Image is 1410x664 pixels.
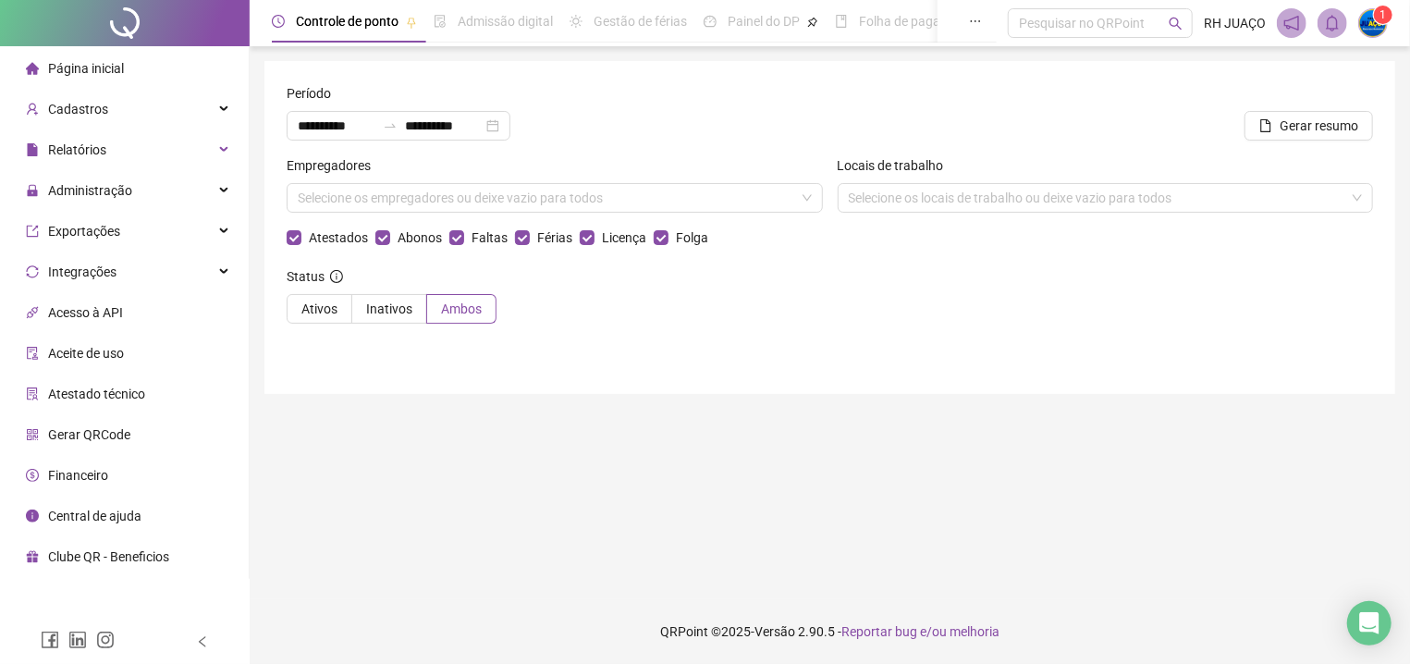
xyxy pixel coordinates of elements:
[48,387,145,401] span: Atestado técnico
[26,184,39,197] span: lock
[287,155,383,176] label: Empregadores
[595,227,654,248] span: Licença
[287,266,343,287] span: Status
[26,265,39,278] span: sync
[366,301,412,316] span: Inativos
[196,635,209,648] span: left
[390,227,449,248] span: Abonos
[48,549,169,564] span: Clube QR - Beneficios
[41,631,59,649] span: facebook
[272,15,285,28] span: clock-circle
[441,301,482,316] span: Ambos
[48,305,123,320] span: Acesso à API
[458,14,553,29] span: Admissão digital
[668,227,716,248] span: Folga
[383,118,398,133] span: swap-right
[48,142,106,157] span: Relatórios
[859,14,977,29] span: Folha de pagamento
[1280,116,1358,136] span: Gerar resumo
[1169,17,1183,31] span: search
[728,14,800,29] span: Painel do DP
[48,61,124,76] span: Página inicial
[48,183,132,198] span: Administração
[530,227,580,248] span: Férias
[48,427,130,442] span: Gerar QRCode
[48,102,108,117] span: Cadastros
[68,631,87,649] span: linkedin
[26,387,39,400] span: solution
[96,631,115,649] span: instagram
[26,306,39,319] span: api
[301,301,337,316] span: Ativos
[250,599,1410,664] footer: QRPoint © 2025 - 2.90.5 -
[48,264,116,279] span: Integrações
[48,224,120,239] span: Exportações
[26,469,39,482] span: dollar
[48,509,141,523] span: Central de ajuda
[1359,9,1387,37] img: 66582
[594,14,687,29] span: Gestão de férias
[296,14,398,29] span: Controle de ponto
[1380,8,1387,21] span: 1
[835,15,848,28] span: book
[406,17,417,28] span: pushpin
[26,62,39,75] span: home
[838,155,956,176] label: Locais de trabalho
[26,510,39,523] span: info-circle
[807,17,818,28] span: pushpin
[570,15,582,28] span: sun
[1324,15,1341,31] span: bell
[704,15,717,28] span: dashboard
[26,347,39,360] span: audit
[330,270,343,283] span: info-circle
[464,227,515,248] span: Faltas
[26,225,39,238] span: export
[48,468,108,483] span: Financeiro
[383,118,398,133] span: to
[1374,6,1392,24] sup: Atualize o seu contato no menu Meus Dados
[26,428,39,441] span: qrcode
[287,83,331,104] span: Período
[48,346,124,361] span: Aceite de uso
[1204,13,1266,33] span: RH JUAÇO
[1283,15,1300,31] span: notification
[26,550,39,563] span: gift
[1347,601,1392,646] div: Open Intercom Messenger
[26,103,39,116] span: user-add
[1244,111,1373,141] button: Gerar resumo
[1259,119,1272,132] span: file
[26,143,39,156] span: file
[841,624,999,639] span: Reportar bug e/ou melhoria
[434,15,447,28] span: file-done
[301,227,375,248] span: Atestados
[969,15,982,28] span: ellipsis
[754,624,795,639] span: Versão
